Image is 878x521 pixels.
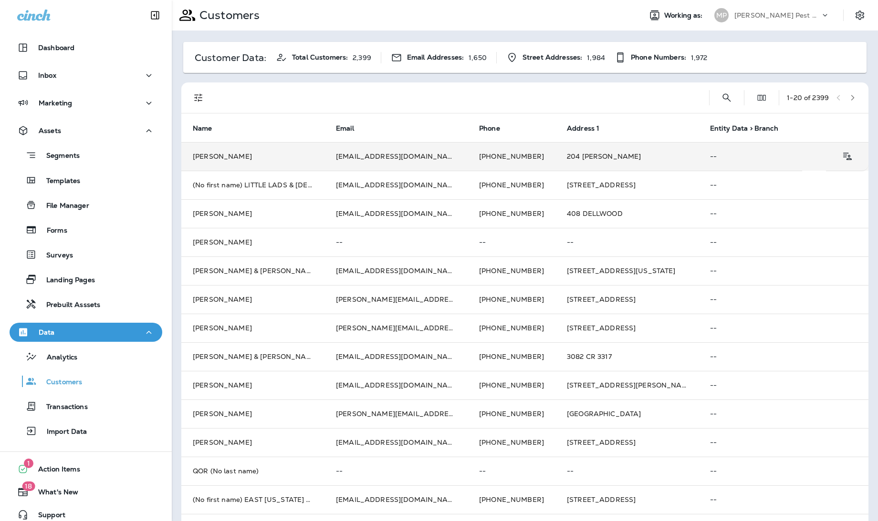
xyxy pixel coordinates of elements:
[734,11,820,19] p: [PERSON_NAME] Pest Control
[193,124,225,133] span: Name
[710,238,857,246] p: --
[10,93,162,112] button: Marketing
[555,171,699,199] td: [STREET_ADDRESS]
[710,267,857,275] p: --
[181,428,324,457] td: [PERSON_NAME]
[10,66,162,85] button: Inbox
[10,460,162,479] button: 1Action Items
[787,94,829,102] div: 1 - 20 of 2399
[710,296,857,303] p: --
[181,457,324,485] td: QOR (No last name)
[181,485,324,514] td: (No first name) EAST [US_STATE] PROFESSIONAL CREDIT UNION * MP NORTH
[10,371,162,391] button: Customers
[555,314,699,342] td: [STREET_ADDRESS]
[10,38,162,57] button: Dashboard
[567,124,599,133] span: Address 1
[710,410,857,418] p: --
[142,6,168,25] button: Collapse Sidebar
[353,54,371,61] p: 2,399
[710,181,857,189] p: --
[555,485,699,514] td: [STREET_ADDRESS]
[324,371,468,399] td: [EMAIL_ADDRESS][DOMAIN_NAME]
[710,381,857,389] p: --
[714,8,729,22] div: MP
[181,342,324,371] td: [PERSON_NAME] & [PERSON_NAME]
[37,428,87,437] p: Import Data
[181,171,324,199] td: (No first name) LITTLE LADS & [DEMOGRAPHIC_DATA] LEARNING CENTER
[479,124,500,133] span: Phone
[39,127,61,134] p: Assets
[38,72,56,79] p: Inbox
[324,428,468,457] td: [EMAIL_ADDRESS][DOMAIN_NAME]
[851,7,868,24] button: Settings
[710,439,857,446] p: --
[181,142,324,171] td: [PERSON_NAME]
[710,467,857,475] p: --
[10,269,162,289] button: Landing Pages
[37,226,67,235] p: Forms
[324,485,468,514] td: [EMAIL_ADDRESS][DOMAIN_NAME]
[555,285,699,314] td: [STREET_ADDRESS]
[468,342,555,371] td: [PHONE_NUMBER]
[336,467,456,475] p: --
[567,124,612,133] span: Address 1
[710,353,857,360] p: --
[468,314,555,342] td: [PHONE_NUMBER]
[10,220,162,240] button: Forms
[195,54,266,61] p: Customer Data:
[837,147,857,166] button: Customer Details
[336,238,456,246] p: --
[24,459,33,468] span: 1
[324,256,468,285] td: [EMAIL_ADDRESS][DOMAIN_NAME]
[10,396,162,416] button: Transactions
[336,124,366,133] span: Email
[10,145,162,165] button: Segments
[710,124,778,133] span: Entity Data > Branch
[752,88,771,107] button: Edit Fields
[468,171,555,199] td: [PHONE_NUMBER]
[37,152,80,161] p: Segments
[37,301,100,310] p: Prebuilt Asssets
[336,124,354,133] span: Email
[468,142,555,171] td: [PHONE_NUMBER]
[181,228,324,256] td: [PERSON_NAME]
[523,53,582,61] span: Street Addresses:
[468,371,555,399] td: [PHONE_NUMBER]
[10,245,162,265] button: Surveys
[10,323,162,342] button: Data
[37,403,88,412] p: Transactions
[10,170,162,190] button: Templates
[555,371,699,399] td: [STREET_ADDRESS][PERSON_NAME]
[292,53,348,61] span: Total Customers:
[555,142,699,171] td: 204 [PERSON_NAME]
[193,124,212,133] span: Name
[468,285,555,314] td: [PHONE_NUMBER]
[22,481,35,491] span: 18
[324,171,468,199] td: [EMAIL_ADDRESS][DOMAIN_NAME]
[324,199,468,228] td: [EMAIL_ADDRESS][DOMAIN_NAME]
[37,378,82,387] p: Customers
[567,238,687,246] p: --
[324,285,468,314] td: [PERSON_NAME][EMAIL_ADDRESS][PERSON_NAME][DOMAIN_NAME]
[555,199,699,228] td: 408 DELLWOOD
[407,53,464,61] span: Email Addresses:
[29,488,78,500] span: What's New
[664,11,705,20] span: Working as:
[10,482,162,501] button: 18What's New
[469,54,487,61] p: 1,650
[181,256,324,285] td: [PERSON_NAME] & [PERSON_NAME]
[29,465,80,477] span: Action Items
[181,399,324,428] td: [PERSON_NAME]
[196,8,260,22] p: Customers
[324,342,468,371] td: [EMAIL_ADDRESS][DOMAIN_NAME]
[10,195,162,215] button: File Manager
[39,99,72,107] p: Marketing
[710,496,857,503] p: --
[710,210,857,217] p: --
[39,328,55,336] p: Data
[38,44,74,51] p: Dashboard
[324,142,468,171] td: [EMAIL_ADDRESS][DOMAIN_NAME]
[10,421,162,441] button: Import Data
[10,294,162,314] button: Prebuilt Asssets
[181,371,324,399] td: [PERSON_NAME]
